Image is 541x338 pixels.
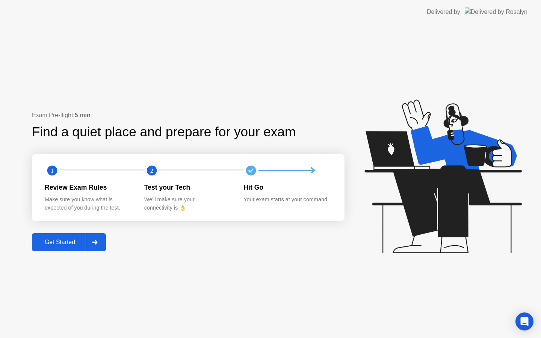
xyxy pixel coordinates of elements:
[243,183,331,192] div: Hit Go
[515,312,533,330] div: Open Intercom Messenger
[32,122,297,142] div: Find a quiet place and prepare for your exam
[465,8,527,16] img: Delivered by Rosalyn
[243,196,331,204] div: Your exam starts at your command
[144,196,232,212] div: We’ll make sure your connectivity is 👌
[32,233,106,251] button: Get Started
[51,167,54,174] text: 1
[150,167,153,174] text: 2
[75,112,91,118] b: 5 min
[32,111,345,120] div: Exam Pre-flight:
[144,183,232,192] div: Test your Tech
[45,196,132,212] div: Make sure you know what is expected of you during the test.
[427,8,460,17] div: Delivered by
[45,183,132,192] div: Review Exam Rules
[34,239,86,246] div: Get Started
